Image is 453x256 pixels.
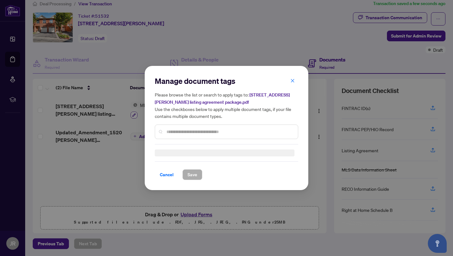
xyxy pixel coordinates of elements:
button: Cancel [155,169,179,180]
h5: Please browse the list or search to apply tags to: Use the checkboxes below to apply multiple doc... [155,91,298,119]
span: Cancel [160,170,174,180]
button: Open asap [428,234,447,253]
span: close [290,79,295,83]
h2: Manage document tags [155,76,298,86]
button: Save [182,169,202,180]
